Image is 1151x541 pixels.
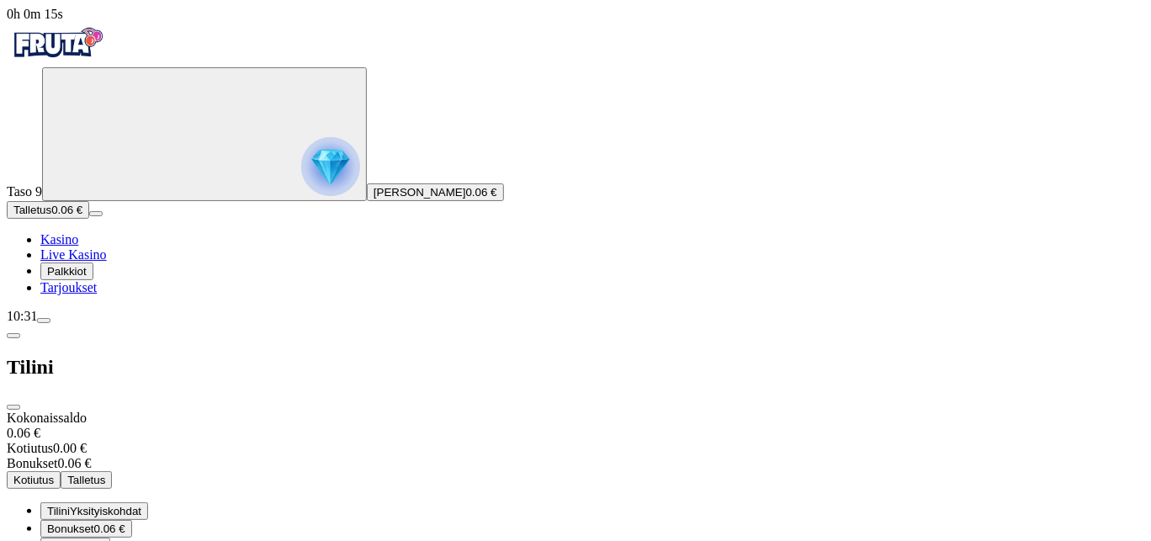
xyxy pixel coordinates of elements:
nav: Primary [7,22,1144,295]
span: Kotiutus [13,474,54,486]
button: reward iconPalkkiot [40,263,93,280]
a: Fruta [7,52,108,66]
button: menu [37,318,50,323]
button: Talletus [61,471,112,489]
span: Talletus [67,474,105,486]
span: Tarjoukset [40,280,97,294]
span: Taso 9 [7,184,42,199]
div: 0.06 € [7,426,1144,441]
a: gift-inverted iconTarjoukset [40,280,97,294]
div: Kokonaissaldo [7,411,1144,441]
button: Kotiutus [7,471,61,489]
button: chevron-left icon [7,333,20,338]
button: menu [89,211,103,216]
a: poker-chip iconLive Kasino [40,247,107,262]
button: user-circle iconTiliniYksityiskohdat [40,502,148,520]
span: Tilini [47,505,70,517]
button: [PERSON_NAME]0.06 € [367,183,504,201]
span: Kotiutus [7,441,53,455]
a: diamond iconKasino [40,232,78,247]
span: 0.06 € [51,204,82,216]
span: Kasino [40,232,78,247]
div: 0.00 € [7,441,1144,456]
span: 0.06 € [466,186,497,199]
img: Fruta [7,22,108,64]
button: close [7,405,20,410]
span: Bonukset [47,522,94,535]
span: user session time [7,7,63,21]
span: [PERSON_NAME] [374,186,466,199]
h2: Tilini [7,356,1144,379]
button: reward progress [42,67,367,201]
span: 0.06 € [94,522,125,535]
span: Talletus [13,204,51,216]
span: Bonukset [7,456,57,470]
div: 0.06 € [7,456,1144,471]
span: Live Kasino [40,247,107,262]
button: Talletusplus icon0.06 € [7,201,89,219]
span: 10:31 [7,309,37,323]
span: Palkkiot [47,265,87,278]
button: smiley iconBonukset0.06 € [40,520,132,538]
img: reward progress [301,137,360,196]
span: Yksityiskohdat [70,505,141,517]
